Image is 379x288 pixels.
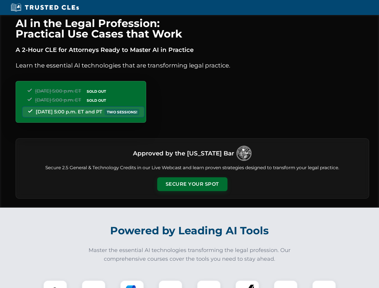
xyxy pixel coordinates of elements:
h3: Approved by the [US_STATE] Bar [133,148,234,159]
img: Logo [236,146,251,161]
p: A 2-Hour CLE for Attorneys Ready to Master AI in Practice [16,45,369,55]
img: Trusted CLEs [9,3,81,12]
span: SOLD OUT [85,88,108,94]
p: Master the essential AI technologies transforming the legal profession. Our comprehensive courses... [85,246,295,263]
span: SOLD OUT [85,97,108,103]
p: Learn the essential AI technologies that are transforming legal practice. [16,61,369,70]
h1: AI in the Legal Profession: Practical Use Cases that Work [16,18,369,39]
span: [DATE] 5:00 p.m. ET [35,88,81,94]
button: Secure Your Spot [157,177,227,191]
p: Secure 2.5 General & Technology Credits in our Live Webcast and learn proven strategies designed ... [23,164,362,171]
span: [DATE] 5:00 p.m. ET [35,97,81,103]
h2: Powered by Leading AI Tools [23,220,356,241]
